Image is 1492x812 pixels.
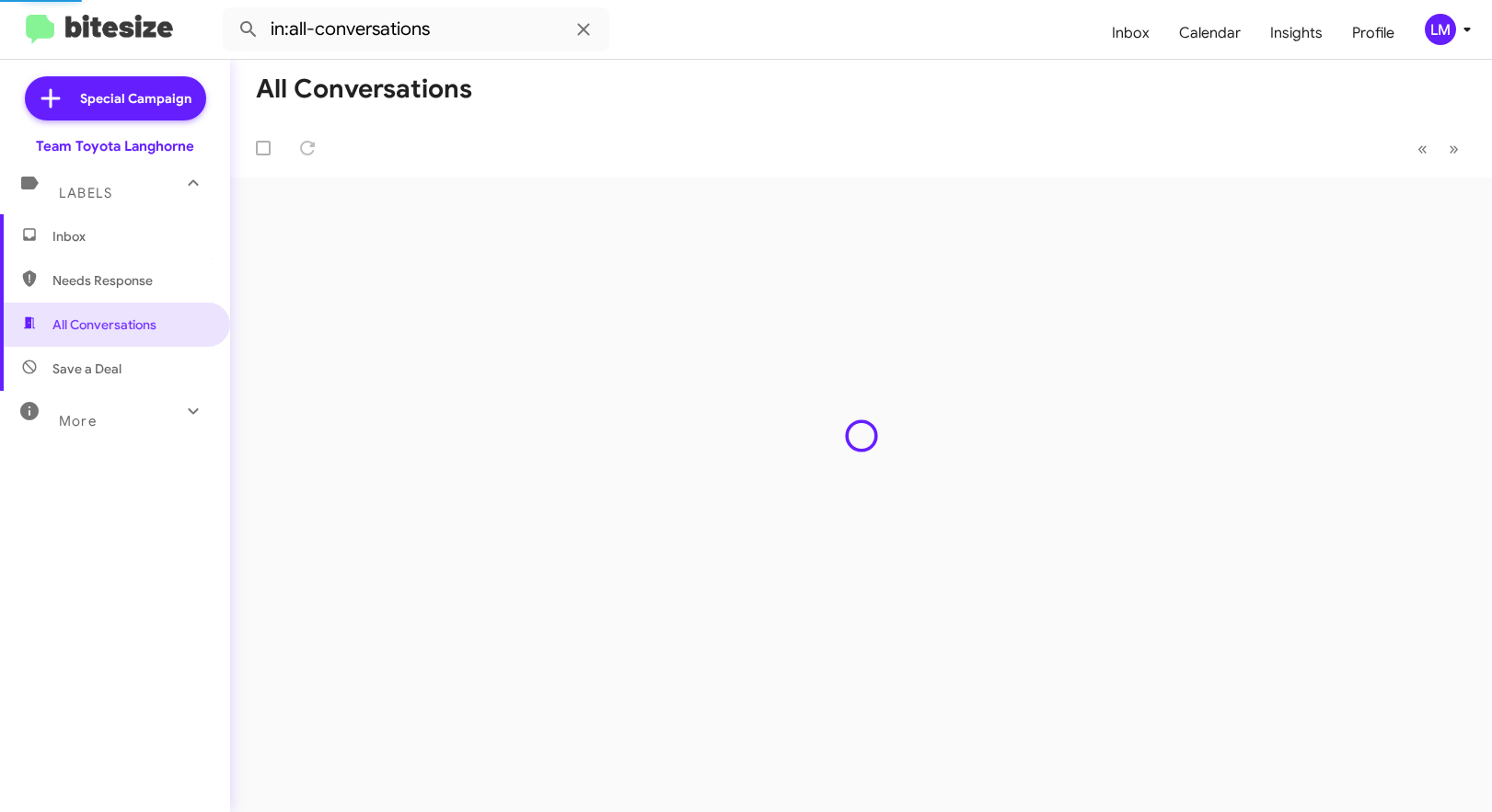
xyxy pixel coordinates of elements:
span: Save a Deal [52,360,121,378]
a: Insights [1255,6,1337,60]
span: » [1449,137,1459,160]
input: Search [223,7,609,51]
button: Previous [1406,130,1439,167]
nav: Page navigation example [1407,130,1470,167]
a: Profile [1337,6,1409,60]
button: Next [1438,130,1470,167]
span: Needs Response [52,271,209,290]
span: Inbox [52,227,209,246]
div: Team Toyota Langhorne [36,137,194,155]
div: LM [1425,14,1456,45]
span: Labels [59,185,112,201]
a: Inbox [1097,6,1164,60]
span: All Conversations [52,315,156,334]
span: Special Campaign [80,89,191,108]
a: Calendar [1164,6,1255,60]
span: « [1417,137,1428,160]
h1: All Conversations [256,74,472,104]
a: Special Campaign [25,76,206,120]
span: More [59,413,97,429]
button: LM [1409,14,1472,45]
